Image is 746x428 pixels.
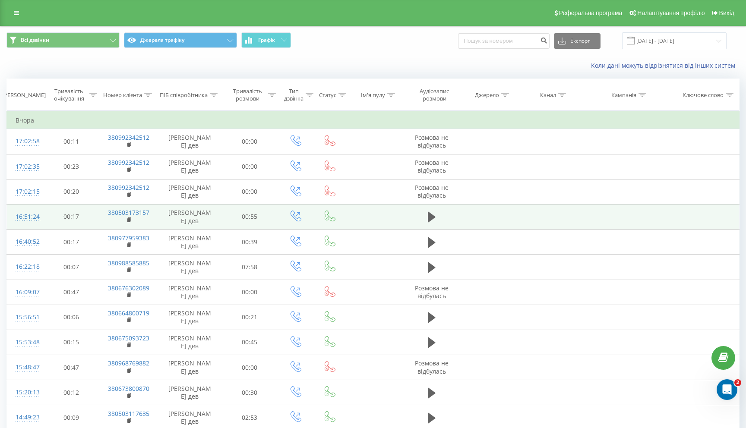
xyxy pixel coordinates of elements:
span: Реферальна програма [559,9,623,16]
td: [PERSON_NAME] дев [158,204,221,229]
div: Тип дзвінка [284,88,303,102]
span: Розмова не відбулась [415,183,449,199]
td: 00:00 [221,179,278,204]
td: 00:00 [221,355,278,380]
div: Ключове слово [683,91,724,99]
a: 380992342512 [108,183,149,192]
a: 380988585885 [108,259,149,267]
td: 00:00 [221,129,278,154]
a: 380977959383 [108,234,149,242]
a: Коли дані можуть відрізнятися вiд інших систем [591,61,740,69]
td: 00:21 [221,305,278,330]
a: 380968769882 [108,359,149,367]
span: Всі дзвінки [21,37,49,44]
div: Номер клієнта [103,91,142,99]
div: 16:51:24 [16,208,34,225]
div: 17:02:58 [16,133,34,150]
input: Пошук за номером [458,33,550,49]
a: 380992342512 [108,158,149,167]
td: 00:39 [221,230,278,255]
td: [PERSON_NAME] дев [158,230,221,255]
td: Вчора [7,112,740,129]
span: Розмова не відбулась [415,359,449,375]
div: Тривалість розмови [229,88,266,102]
a: 380503173157 [108,208,149,217]
button: Експорт [554,33,601,49]
td: 00:47 [43,280,99,305]
td: 00:20 [43,179,99,204]
a: 380673800870 [108,384,149,393]
td: [PERSON_NAME] дев [158,305,221,330]
iframe: Intercom live chat [717,379,737,400]
div: Статус [319,91,336,99]
div: Джерело [475,91,499,99]
span: Графік [258,37,275,43]
div: 15:56:51 [16,309,34,326]
span: Налаштування профілю [637,9,705,16]
span: Розмова не відбулась [415,133,449,149]
td: 07:58 [221,255,278,280]
div: Тривалість очікування [51,88,87,102]
td: 00:07 [43,255,99,280]
td: 00:17 [43,204,99,229]
a: 380503117635 [108,409,149,418]
td: [PERSON_NAME] дев [158,380,221,405]
div: 15:48:47 [16,359,34,376]
td: 00:23 [43,154,99,179]
td: 00:00 [221,154,278,179]
td: 00:12 [43,380,99,405]
div: 16:09:07 [16,284,34,301]
td: 00:30 [221,380,278,405]
div: [PERSON_NAME] [2,91,46,99]
div: 17:02:15 [16,183,34,200]
td: [PERSON_NAME] дев [158,330,221,355]
div: 16:40:52 [16,233,34,250]
td: 00:47 [43,355,99,380]
td: 00:00 [221,280,278,305]
div: Канал [540,91,556,99]
td: 00:15 [43,330,99,355]
a: 380676302089 [108,284,149,292]
div: Кампанія [611,91,636,99]
button: Всі дзвінки [6,32,120,48]
div: 17:02:35 [16,158,34,175]
td: 00:06 [43,305,99,330]
div: ПІБ співробітника [160,91,208,99]
div: 15:20:13 [16,384,34,401]
td: 00:45 [221,330,278,355]
a: 380675093723 [108,334,149,342]
div: 16:22:18 [16,258,34,275]
span: Розмова не відбулась [415,158,449,174]
td: 00:55 [221,204,278,229]
button: Графік [241,32,291,48]
td: [PERSON_NAME] дев [158,154,221,179]
div: 15:53:48 [16,334,34,351]
td: [PERSON_NAME] дев [158,129,221,154]
a: 380664800719 [108,309,149,317]
td: [PERSON_NAME] дев [158,280,221,305]
div: Ім'я пулу [361,91,385,99]
span: 2 [734,379,741,386]
div: Аудіозапис розмови [412,88,457,102]
span: Розмова не відбулась [415,284,449,300]
td: [PERSON_NAME] дев [158,255,221,280]
div: 14:49:23 [16,409,34,426]
td: 00:17 [43,230,99,255]
button: Джерела трафіку [124,32,237,48]
td: [PERSON_NAME] дев [158,179,221,204]
span: Вихід [719,9,734,16]
td: [PERSON_NAME] дев [158,355,221,380]
td: 00:11 [43,129,99,154]
a: 380992342512 [108,133,149,142]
